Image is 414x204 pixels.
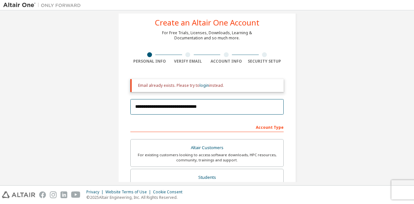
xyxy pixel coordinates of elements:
img: altair_logo.svg [2,191,35,198]
p: © 2025 Altair Engineering, Inc. All Rights Reserved. [86,195,186,200]
div: Verify Email [169,59,207,64]
div: Security Setup [245,59,284,64]
div: Privacy [86,189,105,195]
img: youtube.svg [71,191,81,198]
div: Account Type [130,122,284,132]
div: Email already exists. Please try to instead. [138,83,278,88]
img: Altair One [3,2,84,8]
div: Account Info [207,59,245,64]
div: Create an Altair One Account [155,19,259,26]
div: For currently enrolled students looking to access the free Altair Student Edition bundle and all ... [135,182,279,192]
div: Students [135,173,279,182]
div: Website Terms of Use [105,189,153,195]
div: Personal Info [130,59,169,64]
a: login [200,83,209,88]
div: Altair Customers [135,143,279,152]
img: instagram.svg [50,191,57,198]
img: facebook.svg [39,191,46,198]
div: For existing customers looking to access software downloads, HPC resources, community, trainings ... [135,152,279,163]
img: linkedin.svg [60,191,67,198]
div: Cookie Consent [153,189,186,195]
div: For Free Trials, Licenses, Downloads, Learning & Documentation and so much more. [162,30,252,41]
